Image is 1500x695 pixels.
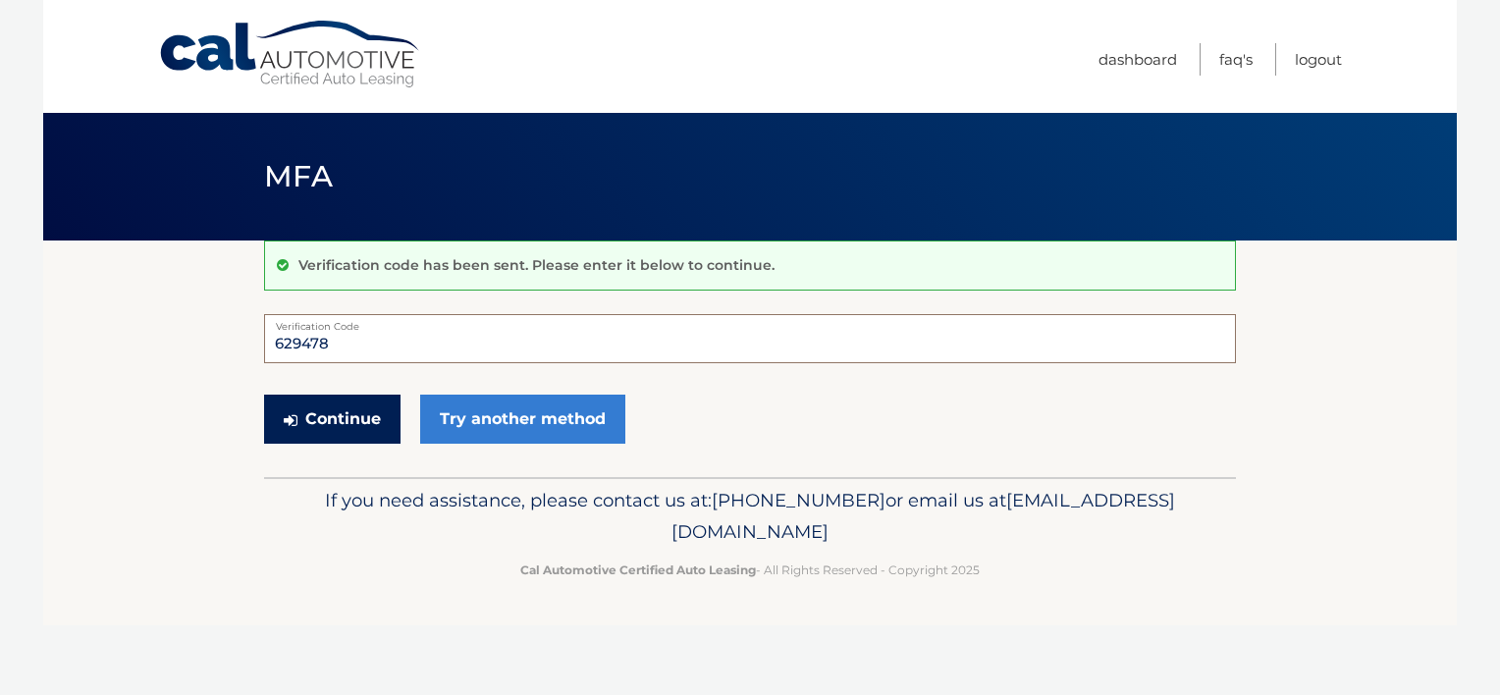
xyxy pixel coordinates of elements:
p: If you need assistance, please contact us at: or email us at [277,485,1223,548]
a: FAQ's [1219,43,1253,76]
input: Verification Code [264,314,1236,363]
a: Logout [1295,43,1342,76]
span: [EMAIL_ADDRESS][DOMAIN_NAME] [671,489,1175,543]
button: Continue [264,395,401,444]
strong: Cal Automotive Certified Auto Leasing [520,562,756,577]
p: Verification code has been sent. Please enter it below to continue. [298,256,775,274]
a: Try another method [420,395,625,444]
a: Cal Automotive [158,20,423,89]
p: - All Rights Reserved - Copyright 2025 [277,560,1223,580]
span: MFA [264,158,333,194]
span: [PHONE_NUMBER] [712,489,885,511]
label: Verification Code [264,314,1236,330]
a: Dashboard [1098,43,1177,76]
